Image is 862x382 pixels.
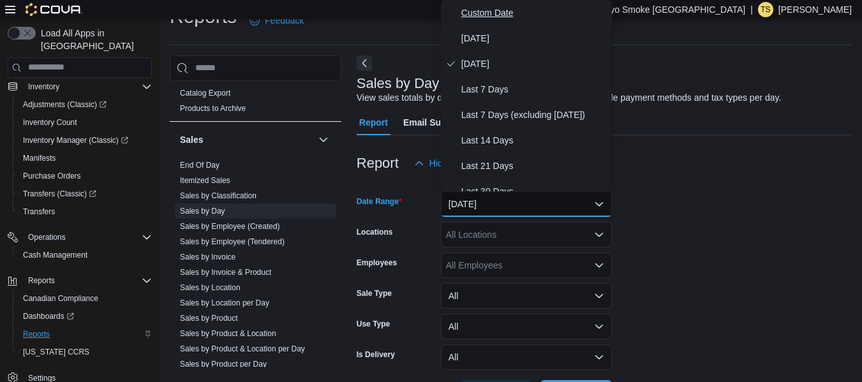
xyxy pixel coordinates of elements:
label: Locations [357,227,393,237]
span: Sales by Location [180,283,241,293]
span: [US_STATE] CCRS [23,347,89,357]
a: End Of Day [180,161,219,170]
button: Inventory Count [13,114,157,131]
span: Washington CCRS [18,344,152,360]
button: [DATE] [441,191,612,217]
span: Operations [28,232,66,242]
a: Feedback [244,8,309,33]
span: Last 7 Days [461,82,607,97]
span: Cash Management [23,250,87,260]
a: Transfers (Classic) [18,186,101,202]
div: Sales [170,158,341,377]
a: Canadian Compliance [18,291,103,306]
button: Sales [180,133,313,146]
p: Tokyo Smoke [GEOGRAPHIC_DATA] [597,2,746,17]
button: Operations [23,230,71,245]
span: Manifests [23,153,56,163]
button: Operations [3,228,157,246]
span: Last 14 Days [461,133,607,148]
span: Transfers (Classic) [18,186,152,202]
span: Last 21 Days [461,158,607,173]
a: Sales by Product [180,314,238,323]
span: Reports [23,273,152,288]
span: Last 7 Days (excluding [DATE]) [461,107,607,122]
span: Last 30 Days [461,184,607,199]
span: Catalog Export [180,88,230,98]
span: Sales by Day [180,206,225,216]
label: Sale Type [357,288,392,298]
span: Purchase Orders [23,171,81,181]
a: Sales by Product & Location per Day [180,344,305,353]
span: Sales by Product & Location per Day [180,344,305,354]
span: [DATE] [461,56,607,71]
a: [US_STATE] CCRS [18,344,94,360]
button: All [441,283,612,309]
button: All [441,344,612,370]
span: Inventory Manager (Classic) [23,135,128,145]
button: Sales [316,132,331,147]
a: Dashboards [13,307,157,325]
span: Dashboards [23,311,74,321]
button: Inventory [23,79,64,94]
label: Date Range [357,196,402,207]
a: Sales by Product per Day [180,360,267,369]
a: Sales by Employee (Created) [180,222,280,231]
a: Catalog Export [180,89,230,98]
a: Dashboards [18,309,79,324]
span: Transfers (Classic) [23,189,96,199]
span: Sales by Employee (Tendered) [180,237,285,247]
span: Email Subscription [403,110,484,135]
button: Cash Management [13,246,157,264]
span: Sales by Invoice & Product [180,267,271,277]
a: Inventory Manager (Classic) [13,131,157,149]
span: TS [761,2,770,17]
a: Sales by Classification [180,191,256,200]
span: Sales by Location per Day [180,298,269,308]
h3: Report [357,156,399,171]
button: Inventory [3,78,157,96]
span: Inventory [28,82,59,92]
button: Hide Parameters [409,151,502,176]
button: Transfers [13,203,157,221]
span: Reports [28,275,55,286]
span: Feedback [265,14,304,27]
span: Sales by Product per Day [180,359,267,369]
button: Purchase Orders [13,167,157,185]
span: Dashboards [18,309,152,324]
a: Sales by Employee (Tendered) [180,237,285,246]
span: Canadian Compliance [18,291,152,306]
span: Sales by Product & Location [180,328,276,339]
span: Sales by Employee (Created) [180,221,280,231]
a: Adjustments (Classic) [18,97,112,112]
a: Manifests [18,151,61,166]
a: Sales by Location [180,283,241,292]
span: Sales by Product [180,313,238,323]
span: Adjustments (Classic) [18,97,152,112]
span: Reports [18,327,152,342]
span: Operations [23,230,152,245]
span: Custom Date [461,5,607,20]
a: Transfers [18,204,60,219]
span: Inventory [23,79,152,94]
a: Sales by Location per Day [180,298,269,307]
button: Open list of options [594,230,604,240]
label: Is Delivery [357,349,395,360]
a: Sales by Day [180,207,225,216]
a: Reports [18,327,55,342]
span: Inventory Manager (Classic) [18,133,152,148]
p: [PERSON_NAME] [778,2,852,17]
a: Adjustments (Classic) [13,96,157,114]
h3: Sales [180,133,204,146]
button: Canadian Compliance [13,290,157,307]
h3: Sales by Day [357,76,440,91]
a: Inventory Manager (Classic) [18,133,133,148]
span: Adjustments (Classic) [23,99,107,110]
span: Canadian Compliance [23,293,98,304]
button: Manifests [13,149,157,167]
span: Transfers [23,207,55,217]
span: Purchase Orders [18,168,152,184]
div: View sales totals by day for a specified date range. Details include payment methods and tax type... [357,91,782,105]
span: Manifests [18,151,152,166]
span: Inventory Count [23,117,77,128]
p: | [750,2,753,17]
